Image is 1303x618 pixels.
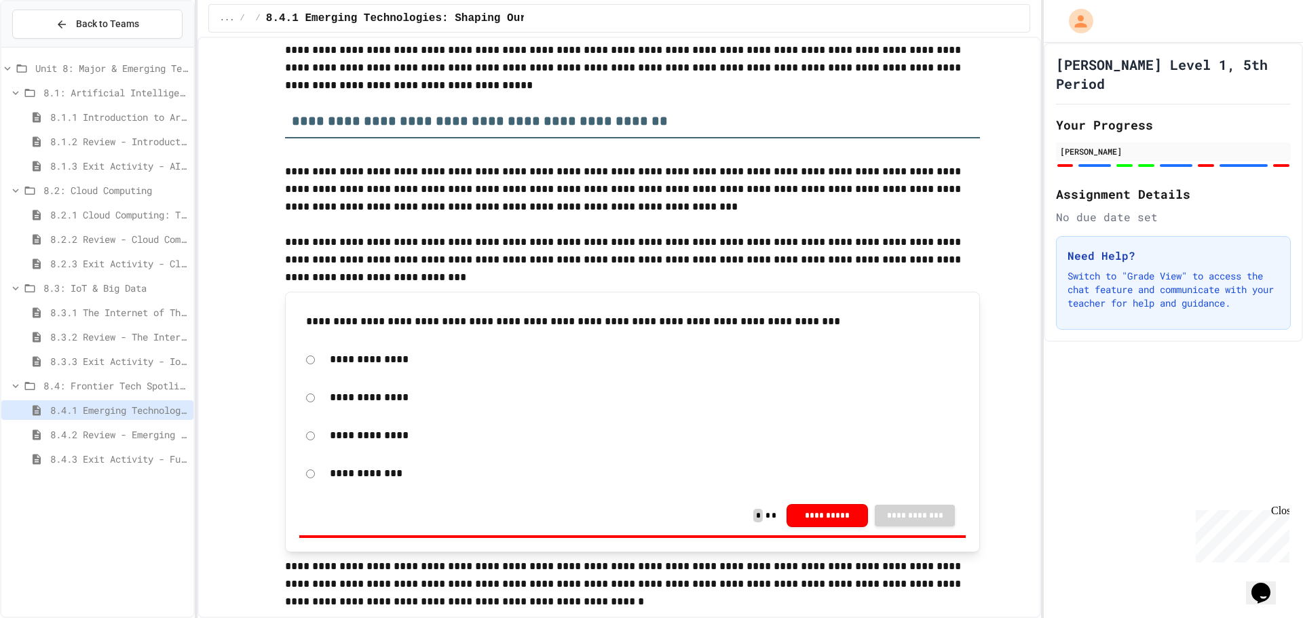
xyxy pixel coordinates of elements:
[1056,185,1291,204] h2: Assignment Details
[76,17,139,31] span: Back to Teams
[35,61,188,75] span: Unit 8: Major & Emerging Technologies
[50,110,188,124] span: 8.1.1 Introduction to Artificial Intelligence
[50,134,188,149] span: 8.1.2 Review - Introduction to Artificial Intelligence
[220,13,235,24] span: ...
[50,232,188,246] span: 8.2.2 Review - Cloud Computing
[50,427,188,442] span: 8.4.2 Review - Emerging Technologies: Shaping Our Digital Future
[256,13,261,24] span: /
[266,10,624,26] span: 8.4.1 Emerging Technologies: Shaping Our Digital Future
[1068,248,1279,264] h3: Need Help?
[1056,55,1291,93] h1: [PERSON_NAME] Level 1, 5th Period
[50,403,188,417] span: 8.4.1 Emerging Technologies: Shaping Our Digital Future
[1190,505,1289,562] iframe: chat widget
[1246,564,1289,604] iframe: chat widget
[43,85,188,100] span: 8.1: Artificial Intelligence Basics
[240,13,244,24] span: /
[1055,5,1097,37] div: My Account
[1060,145,1287,157] div: [PERSON_NAME]
[50,354,188,368] span: 8.3.3 Exit Activity - IoT Data Detective Challenge
[1056,115,1291,134] h2: Your Progress
[50,159,188,173] span: 8.1.3 Exit Activity - AI Detective
[50,330,188,344] span: 8.3.2 Review - The Internet of Things and Big Data
[12,9,183,39] button: Back to Teams
[50,452,188,466] span: 8.4.3 Exit Activity - Future Tech Challenge
[43,183,188,197] span: 8.2: Cloud Computing
[1068,269,1279,310] p: Switch to "Grade View" to access the chat feature and communicate with your teacher for help and ...
[50,208,188,222] span: 8.2.1 Cloud Computing: Transforming the Digital World
[50,256,188,271] span: 8.2.3 Exit Activity - Cloud Service Detective
[5,5,94,86] div: Chat with us now!Close
[1056,209,1291,225] div: No due date set
[43,281,188,295] span: 8.3: IoT & Big Data
[43,379,188,393] span: 8.4: Frontier Tech Spotlight
[50,305,188,320] span: 8.3.1 The Internet of Things and Big Data: Our Connected Digital World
